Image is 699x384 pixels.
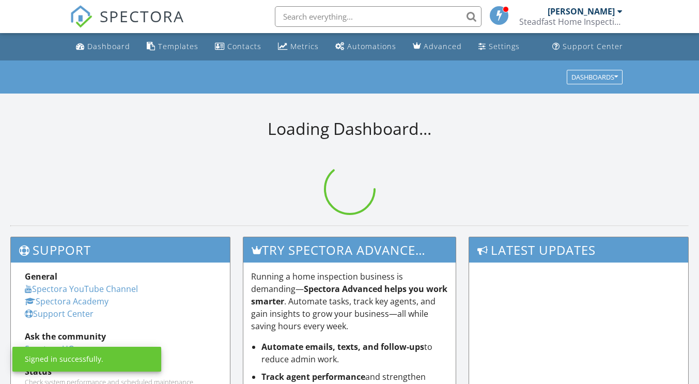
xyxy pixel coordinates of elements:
[571,73,618,81] div: Dashboards
[409,37,466,56] a: Advanced
[251,283,447,307] strong: Spectora Advanced helps you work smarter
[25,343,74,355] a: Spectora HQ
[489,41,520,51] div: Settings
[25,308,94,319] a: Support Center
[11,237,230,263] h3: Support
[25,354,103,364] div: Signed in successfully.
[261,371,365,382] strong: Track agent performance
[25,365,216,378] div: Status
[25,271,57,282] strong: General
[72,37,134,56] a: Dashboard
[227,41,261,51] div: Contacts
[567,70,623,84] button: Dashboards
[261,341,424,352] strong: Automate emails, texts, and follow-ups
[87,41,130,51] div: Dashboard
[143,37,203,56] a: Templates
[563,41,623,51] div: Support Center
[548,37,627,56] a: Support Center
[25,283,138,295] a: Spectora YouTube Channel
[261,341,448,365] li: to reduce admin work.
[251,270,448,332] p: Running a home inspection business is demanding— . Automate tasks, track key agents, and gain ins...
[469,237,688,263] h3: Latest Updates
[274,37,323,56] a: Metrics
[474,37,524,56] a: Settings
[290,41,319,51] div: Metrics
[331,37,400,56] a: Automations (Basic)
[25,296,108,307] a: Spectora Academy
[548,6,615,17] div: [PERSON_NAME]
[25,330,216,343] div: Ask the community
[347,41,396,51] div: Automations
[70,14,184,36] a: SPECTORA
[70,5,92,28] img: The Best Home Inspection Software - Spectora
[243,237,456,263] h3: Try spectora advanced [DATE]
[211,37,266,56] a: Contacts
[158,41,198,51] div: Templates
[519,17,623,27] div: Steadfast Home Inspections llc
[100,5,184,27] span: SPECTORA
[424,41,462,51] div: Advanced
[275,6,481,27] input: Search everything...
